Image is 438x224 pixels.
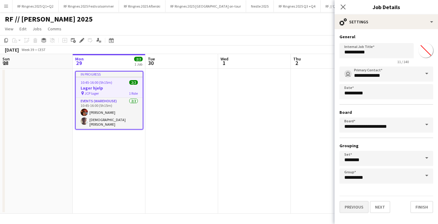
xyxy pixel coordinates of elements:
h3: Job Details [335,3,438,11]
div: [DATE] [5,47,19,53]
h3: General [339,34,433,39]
h1: RF // [PERSON_NAME] 2025 [5,15,93,24]
span: Tue [148,56,155,62]
span: Sun [2,56,10,62]
a: Edit [17,25,29,33]
span: 28 [2,59,10,66]
div: 1 Job [134,62,142,66]
span: Comms [48,26,61,32]
span: 11 / 140 [392,59,414,64]
span: Jobs [33,26,42,32]
div: CEST [38,47,46,52]
span: Edit [19,26,26,32]
span: 30 [147,59,155,66]
app-job-card: In progress10:45-16:00 (5h15m)2/2Lager hjelp JCP lager1 RoleEvents (Warehouse)2/210:45-16:00 (5h1... [75,71,143,130]
span: Week 39 [20,47,35,52]
span: 10:45-16:00 (5h15m) [81,80,112,85]
button: Nestle 2025 [246,0,274,12]
button: RF Ringnes 2025 [GEOGRAPHIC_DATA] on-tour [165,0,246,12]
div: Settings [335,15,438,29]
span: Thu [293,56,301,62]
span: 2/2 [129,80,138,85]
span: JCP lager [85,91,99,96]
a: Jobs [30,25,44,33]
app-card-role: Events (Warehouse)2/210:45-16:00 (5h15m)[PERSON_NAME][DEMOGRAPHIC_DATA][PERSON_NAME] [76,98,143,129]
h3: Lager hjelp [76,85,143,91]
button: Finish [410,201,433,213]
a: Comms [45,25,64,33]
a: View [2,25,16,33]
span: Wed [221,56,228,62]
span: 1 Role [129,91,138,96]
span: 1 [220,59,228,66]
span: Mon [75,56,84,62]
div: In progress [76,72,143,76]
button: RF Ringnes 2025 Q1+Q2 [12,0,59,12]
button: Previous [339,201,369,213]
h3: Board [339,110,433,115]
button: RF Ringnes 2025 Afterski [119,0,165,12]
span: 2/2 [134,57,143,61]
h3: Grouping [339,143,433,148]
button: RF Ringnes 2025 Festivalsommer [59,0,119,12]
button: RF Ringnes 2025 Q3 +Q4 [274,0,321,12]
span: View [5,26,13,32]
span: 29 [74,59,84,66]
button: RF // Q-Protein [321,0,353,12]
span: 2 [292,59,301,66]
button: Next [370,201,390,213]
